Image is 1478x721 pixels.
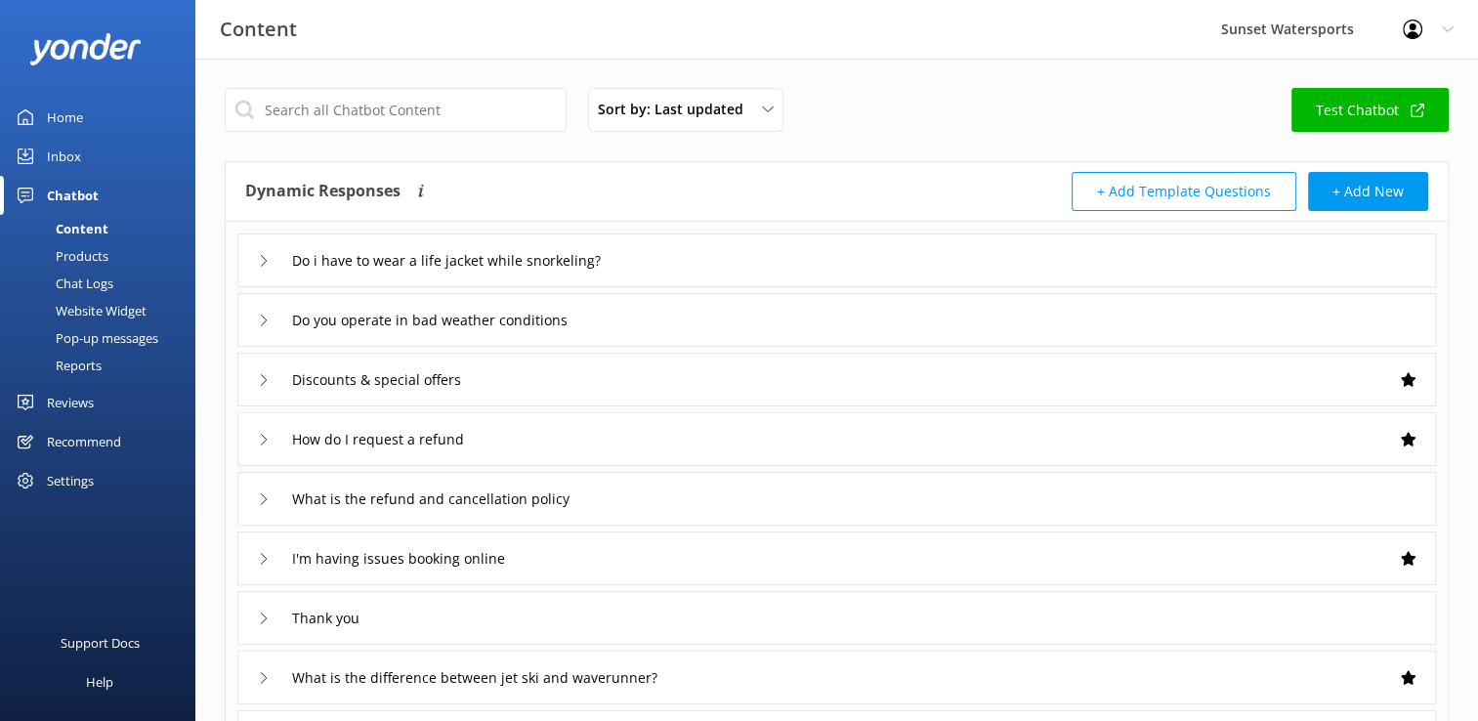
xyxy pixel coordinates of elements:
[12,215,195,242] a: Content
[1291,88,1449,132] a: Test Chatbot
[12,215,108,242] div: Content
[47,137,81,176] div: Inbox
[12,324,158,352] div: Pop-up messages
[12,352,102,379] div: Reports
[12,242,195,270] a: Products
[220,14,297,45] h3: Content
[598,99,755,120] span: Sort by: Last updated
[12,270,195,297] a: Chat Logs
[47,176,99,215] div: Chatbot
[47,383,94,422] div: Reviews
[12,270,113,297] div: Chat Logs
[47,98,83,137] div: Home
[12,297,147,324] div: Website Widget
[12,297,195,324] a: Website Widget
[12,324,195,352] a: Pop-up messages
[29,33,142,65] img: yonder-white-logo.png
[1308,172,1428,211] button: + Add New
[12,242,108,270] div: Products
[47,461,94,500] div: Settings
[47,422,121,461] div: Recommend
[225,88,567,132] input: Search all Chatbot Content
[1072,172,1296,211] button: + Add Template Questions
[61,623,140,662] div: Support Docs
[86,662,113,701] div: Help
[245,172,401,211] h4: Dynamic Responses
[12,352,195,379] a: Reports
